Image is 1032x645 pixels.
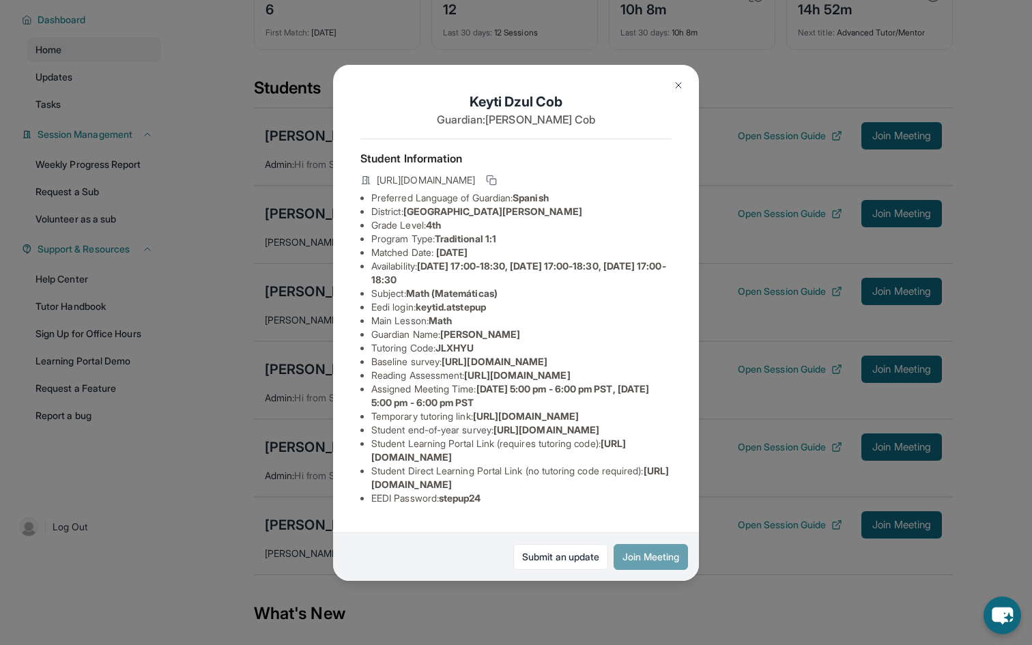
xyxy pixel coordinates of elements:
h4: Student Information [360,150,672,167]
li: Student end-of-year survey : [371,423,672,437]
li: Assigned Meeting Time : [371,382,672,410]
span: Math [429,315,452,326]
span: [URL][DOMAIN_NAME] [377,173,475,187]
button: Join Meeting [614,544,688,570]
p: Guardian: [PERSON_NAME] Cob [360,111,672,128]
span: 4th [426,219,441,231]
li: Program Type: [371,232,672,246]
span: JLXHYU [435,342,474,354]
li: District: [371,205,672,218]
a: Submit an update [513,544,608,570]
li: Guardian Name : [371,328,672,341]
button: Copy link [483,172,500,188]
span: [PERSON_NAME] [440,328,520,340]
span: [URL][DOMAIN_NAME] [442,356,547,367]
span: [URL][DOMAIN_NAME] [493,424,599,435]
li: Student Learning Portal Link (requires tutoring code) : [371,437,672,464]
li: Subject : [371,287,672,300]
li: Student Direct Learning Portal Link (no tutoring code required) : [371,464,672,491]
img: Close Icon [673,80,684,91]
span: Math (Matemáticas) [406,287,498,299]
li: Main Lesson : [371,314,672,328]
li: Tutoring Code : [371,341,672,355]
li: Grade Level: [371,218,672,232]
button: chat-button [984,597,1021,634]
span: stepup24 [439,492,481,504]
li: Reading Assessment : [371,369,672,382]
li: Matched Date: [371,246,672,259]
span: keytid.atstepup [416,301,486,313]
li: Eedi login : [371,300,672,314]
li: Temporary tutoring link : [371,410,672,423]
h1: Keyti Dzul Cob [360,92,672,111]
li: EEDI Password : [371,491,672,505]
span: [DATE] 17:00-18:30, [DATE] 17:00-18:30, [DATE] 17:00-18:30 [371,260,666,285]
span: Traditional 1:1 [435,233,496,244]
span: Spanish [513,192,549,203]
span: [URL][DOMAIN_NAME] [473,410,579,422]
span: [DATE] 5:00 pm - 6:00 pm PST, [DATE] 5:00 pm - 6:00 pm PST [371,383,649,408]
li: Preferred Language of Guardian: [371,191,672,205]
span: [GEOGRAPHIC_DATA][PERSON_NAME] [403,205,582,217]
li: Availability: [371,259,672,287]
span: [DATE] [436,246,468,258]
span: [URL][DOMAIN_NAME] [464,369,570,381]
li: Baseline survey : [371,355,672,369]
